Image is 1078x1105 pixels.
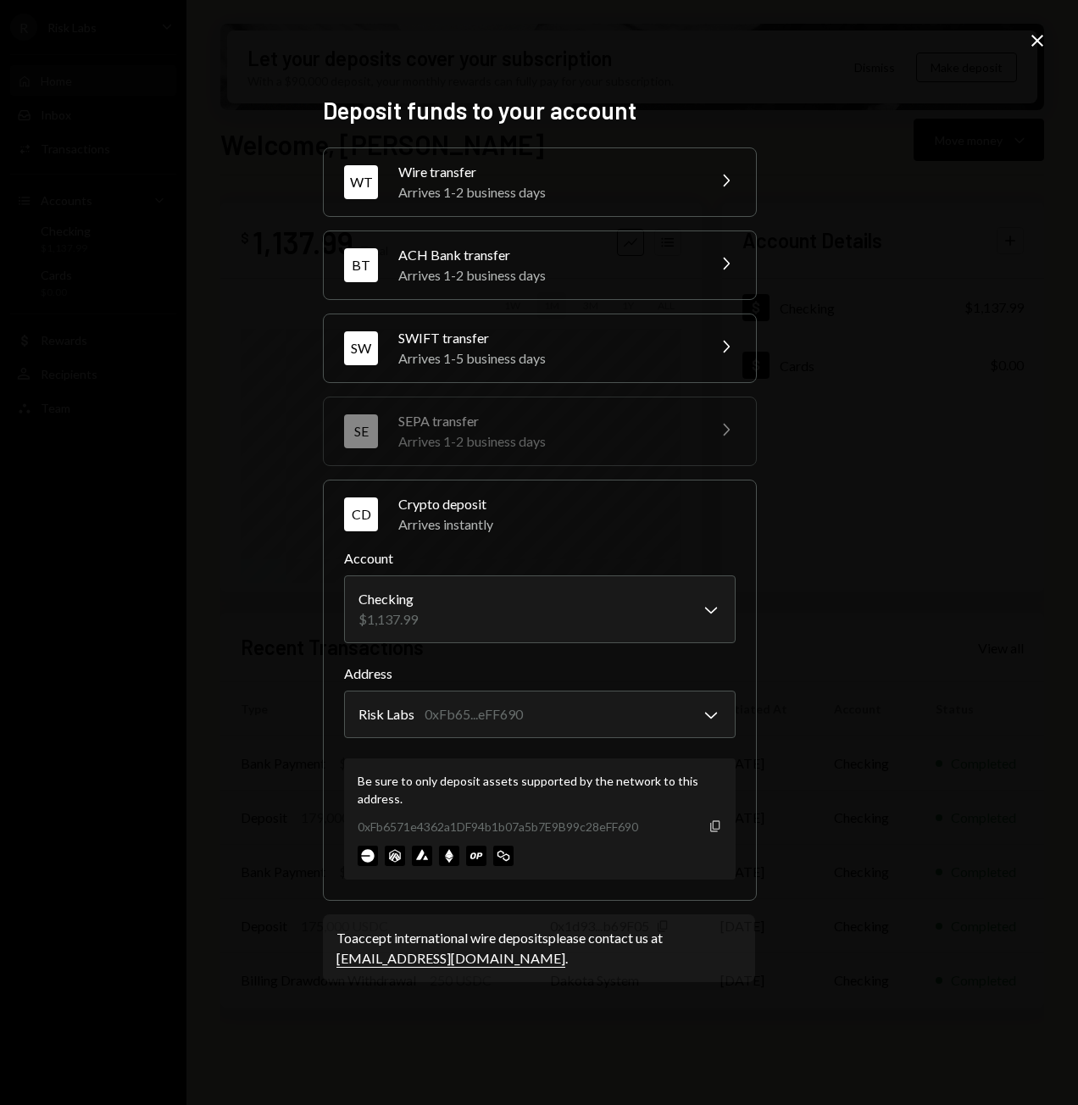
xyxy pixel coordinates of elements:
button: Account [344,575,736,643]
div: BT [344,248,378,282]
img: polygon-mainnet [493,846,514,866]
div: Arrives 1-2 business days [398,431,695,452]
img: base-mainnet [358,846,378,866]
img: avalanche-mainnet [412,846,432,866]
img: optimism-mainnet [466,846,486,866]
div: Crypto deposit [398,494,736,514]
label: Address [344,664,736,684]
button: SESEPA transferArrives 1-2 business days [324,397,756,465]
div: 0xFb6571e4362a1DF94b1b07a5b7E9B99c28eFF690 [358,818,638,836]
img: arbitrum-mainnet [385,846,405,866]
div: 0xFb65...eFF690 [425,704,523,725]
div: To accept international wire deposits please contact us at . [336,928,742,969]
div: Wire transfer [398,162,695,182]
div: Arrives instantly [398,514,736,535]
h2: Deposit funds to your account [323,94,755,127]
div: SE [344,414,378,448]
button: CDCrypto depositArrives instantly [324,480,756,548]
img: ethereum-mainnet [439,846,459,866]
label: Account [344,548,736,569]
div: WT [344,165,378,199]
div: Arrives 1-2 business days [398,182,695,203]
div: CDCrypto depositArrives instantly [344,548,736,880]
div: SW [344,331,378,365]
div: Be sure to only deposit assets supported by the network to this address. [358,772,722,808]
div: ACH Bank transfer [398,245,695,265]
div: SEPA transfer [398,411,695,431]
button: Address [344,691,736,738]
a: [EMAIL_ADDRESS][DOMAIN_NAME] [336,950,565,968]
div: Arrives 1-2 business days [398,265,695,286]
div: Arrives 1-5 business days [398,348,695,369]
button: BTACH Bank transferArrives 1-2 business days [324,231,756,299]
button: WTWire transferArrives 1-2 business days [324,148,756,216]
button: SWSWIFT transferArrives 1-5 business days [324,314,756,382]
div: CD [344,497,378,531]
div: SWIFT transfer [398,328,695,348]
